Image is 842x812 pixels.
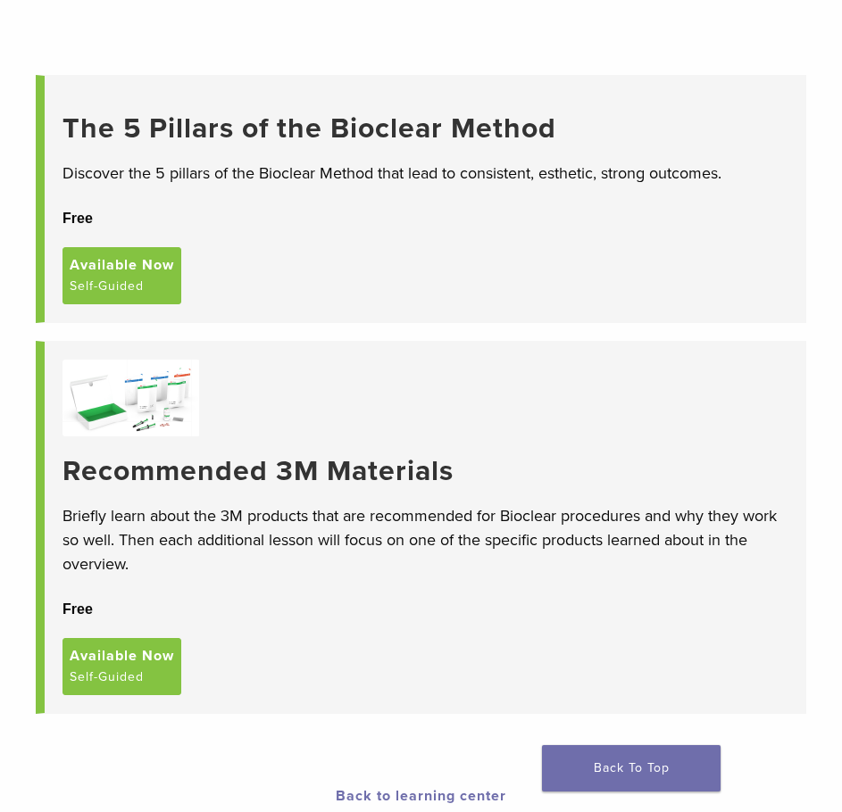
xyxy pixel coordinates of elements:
[63,211,93,226] span: Free
[63,504,788,576] p: Briefly learn about the 3M products that are recommended for Bioclear procedures and why they wor...
[63,601,93,617] span: Free
[70,254,174,276] span: Available Now
[63,162,788,186] p: Discover the 5 pillars of the Bioclear Method that lead to consistent, esthetic, strong outcomes.
[63,638,181,695] a: Available Now Self-Guided
[63,112,788,145] a: The 5 Pillars of the Bioclear Method
[63,454,788,488] a: Recommended 3M Materials
[63,247,181,304] a: Available Now Self-Guided
[336,787,506,805] a: Back to learning center
[70,645,174,667] span: Available Now
[542,745,721,791] a: Back To Top
[70,667,144,688] span: Self-Guided
[70,276,144,297] span: Self-Guided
